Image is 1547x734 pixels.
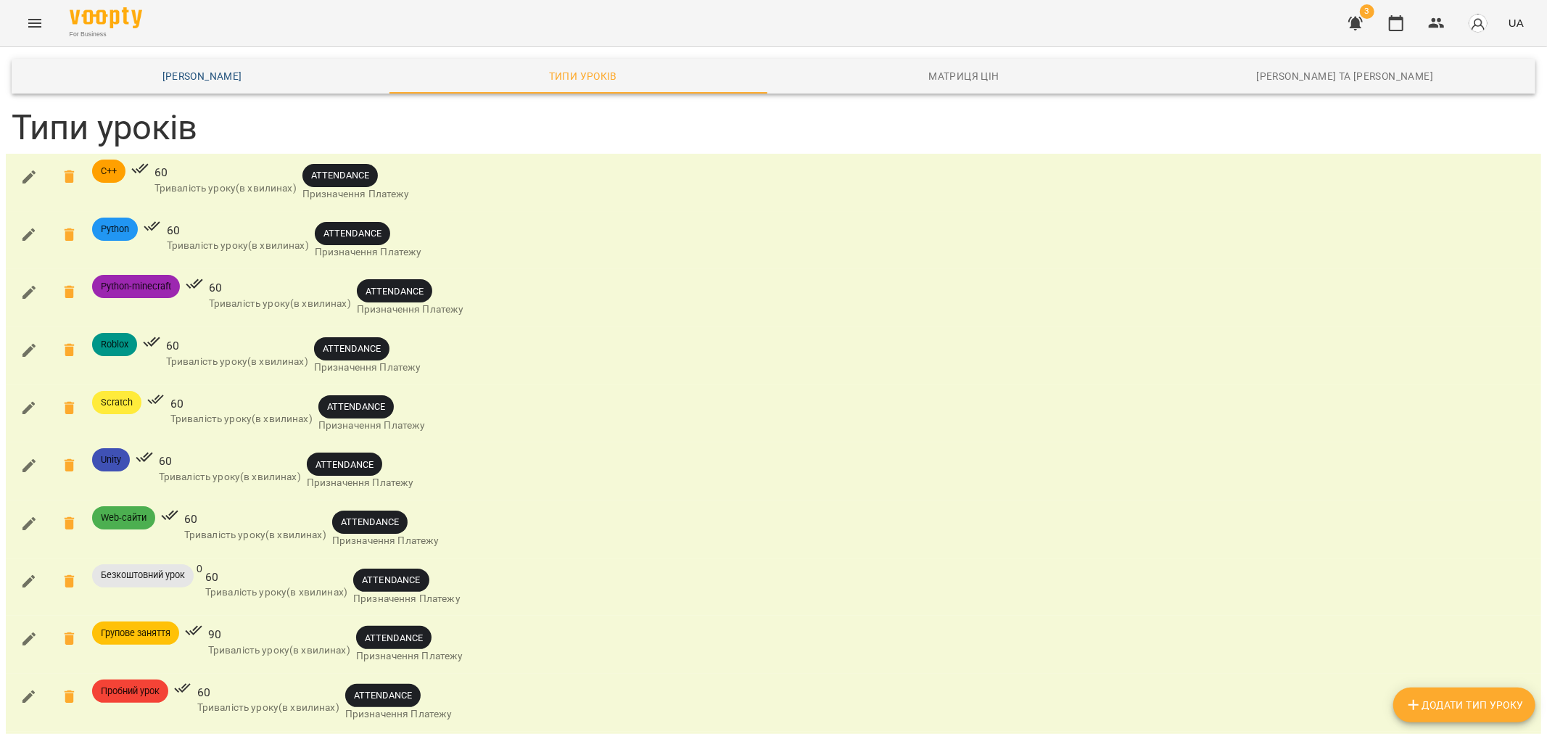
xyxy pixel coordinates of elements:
[209,279,351,297] span: 60
[159,453,301,470] span: 60
[92,338,137,351] span: Roblox
[154,181,297,196] p: Тривалість уроку(в хвилинах)
[52,160,87,194] span: Ви впевнені що хочите видалити C++?
[52,275,87,310] span: Ви впевнені що хочите видалити Python-minecraft ?
[302,187,410,202] p: Призначення Платежу
[318,418,426,433] p: Призначення Платежу
[314,360,421,375] p: Призначення Платежу
[1509,15,1524,30] span: UA
[1468,13,1488,33] img: avatar_s.png
[357,302,464,317] p: Призначення Платежу
[52,218,87,252] span: Ви впевнені що хочите видалити Python ?
[17,6,52,41] button: Menu
[184,511,326,528] span: 60
[314,342,389,355] span: ATTENDANCE
[345,688,421,702] span: ATTENDANCE
[353,592,461,606] p: Призначення Платежу
[332,515,408,529] span: ATTENDANCE
[52,391,87,426] span: Ви впевнені що хочите видалити Scratch ?
[52,448,87,483] span: Ви впевнені що хочите видалити Unity?
[167,239,309,253] p: Тривалість уроку(в хвилинах)
[52,680,87,714] span: Ви впевнені що хочите видалити Пробний урок ?
[184,528,326,543] p: Тривалість уроку(в хвилинах)
[1163,67,1527,85] span: [PERSON_NAME] та [PERSON_NAME]
[401,67,764,85] span: Типи уроків
[70,30,142,39] span: For Business
[167,222,309,239] span: 60
[166,337,308,355] span: 60
[1503,9,1530,36] button: UA
[357,284,432,298] span: ATTENDANCE
[9,561,1538,614] div: 0
[209,297,351,311] p: Тривалість уроку(в хвилинах)
[52,333,87,368] span: Ви впевнені що хочите видалити Roblox?
[12,108,1535,148] h3: Типи уроків
[92,223,138,236] span: Python
[332,534,440,548] p: Призначення Платежу
[205,585,347,600] p: Тривалість уроку(в хвилинах)
[154,164,297,181] span: 60
[20,67,384,85] span: [PERSON_NAME]
[208,626,350,643] span: 90
[92,396,141,409] span: Scratch
[52,564,87,599] span: Ви впевнені що хочите видалити Безкоштовний урок?
[1393,688,1535,722] button: Додати Тип Уроку
[170,395,313,413] span: 60
[92,511,155,524] span: Web-сайти
[307,458,382,471] span: ATTENDANCE
[356,631,432,645] span: ATTENDANCE
[92,165,125,178] span: C++
[353,573,429,587] span: ATTENDANCE
[307,476,414,490] p: Призначення Платежу
[356,649,463,664] p: Призначення Платежу
[159,470,301,484] p: Тривалість уроку(в хвилинах)
[166,355,308,369] p: Тривалість уроку(в хвилинах)
[92,453,130,466] span: Unity
[92,280,180,293] span: Python-minecraft
[92,685,168,698] span: Пробний урок
[208,643,350,658] p: Тривалість уроку(в хвилинах)
[315,245,422,260] p: Призначення Платежу
[52,506,87,541] span: Ви впевнені що хочите видалити Web-сайти ?
[1360,4,1374,19] span: 3
[345,707,453,722] p: Призначення Платежу
[318,400,394,413] span: ATTENDANCE
[92,569,194,582] span: Безкоштовний урок
[197,701,339,715] p: Тривалість уроку(в хвилинах)
[315,226,390,240] span: ATTENDANCE
[205,569,347,586] span: 60
[92,627,179,640] span: Групове заняття
[52,622,87,656] span: Ви впевнені що хочите видалити Групове заняття?
[197,684,339,701] span: 60
[302,168,378,182] span: ATTENDANCE
[70,7,142,28] img: Voopty Logo
[783,67,1146,85] span: Матриця цін
[1405,696,1524,714] span: Додати Тип Уроку
[170,412,313,426] p: Тривалість уроку(в хвилинах)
